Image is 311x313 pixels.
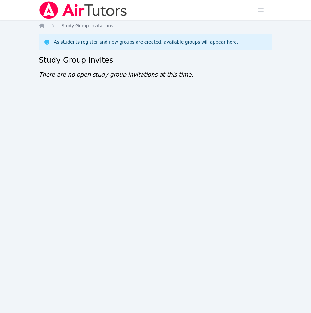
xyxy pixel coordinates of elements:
[39,1,127,19] img: Air Tutors
[39,23,272,29] nav: Breadcrumb
[61,23,113,29] a: Study Group Invitations
[39,71,193,78] span: There are no open study group invitations at this time.
[39,55,272,65] h2: Study Group Invites
[61,23,113,28] span: Study Group Invitations
[54,39,238,45] div: As students register and new groups are created, available groups will appear here.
